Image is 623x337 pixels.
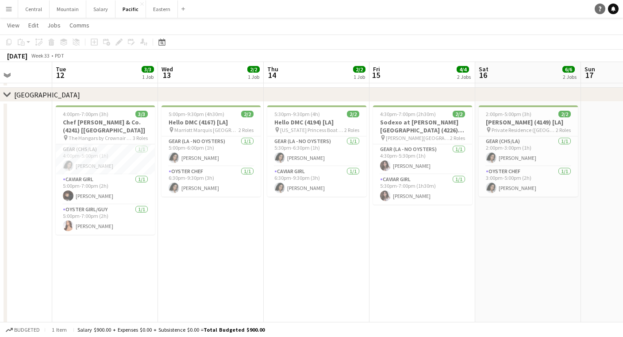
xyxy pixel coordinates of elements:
a: Edit [25,19,42,31]
a: Comms [66,19,93,31]
div: 2 Jobs [457,74,471,80]
span: 4/4 [457,66,469,73]
a: Jobs [44,19,64,31]
app-job-card: 2:00pm-5:00pm (3h)2/2[PERSON_NAME] (4149) [LA] Private Residence ([GEOGRAPHIC_DATA], [GEOGRAPHIC_... [479,105,578,197]
span: 2/2 [347,111,359,117]
span: Week 33 [29,52,51,59]
button: Central [18,0,50,18]
span: Jobs [47,21,61,29]
span: The Hangars by Crownair Aviation ([GEOGRAPHIC_DATA], [GEOGRAPHIC_DATA]) [69,135,133,141]
h3: Hello DMC (4167) [LA] [162,118,261,126]
span: 6/6 [562,66,575,73]
span: Wed [162,65,173,73]
app-card-role: Gear (LA - NO oysters)1/15:00pm-6:00pm (1h)[PERSON_NAME] [162,136,261,167]
span: 5:00pm-9:30pm (4h30m) [169,111,224,117]
app-job-card: 4:00pm-7:00pm (3h)3/3Chef [PERSON_NAME] & Co. (4241) [[GEOGRAPHIC_DATA]] The Hangars by Crownair ... [56,105,155,235]
app-card-role: Gear (LA - NO oysters)1/15:30pm-6:30pm (1h)[PERSON_NAME] [267,136,366,167]
span: 5:30pm-9:30pm (4h) [274,111,320,117]
span: 3/3 [142,66,154,73]
app-card-role: Gear (CHS/LA)1/12:00pm-3:00pm (1h)[PERSON_NAME] [479,136,578,167]
span: Budgeted [14,327,40,333]
span: 15 [372,70,380,80]
span: 2/2 [247,66,260,73]
span: Fri [373,65,380,73]
span: 4:30pm-7:00pm (2h30m) [380,111,436,117]
app-card-role: Gear (CHS/LA)1/14:00pm-5:00pm (1h)[PERSON_NAME] [56,144,155,174]
h3: [PERSON_NAME] (4149) [LA] [479,118,578,126]
span: 2 Roles [450,135,465,141]
span: 2 Roles [238,127,254,133]
span: 2/2 [353,66,365,73]
div: Salary $900.00 + Expenses $0.00 + Subsistence $0.00 = [77,326,265,333]
span: Sun [585,65,595,73]
div: PDT [55,52,64,59]
span: 3/3 [135,111,148,117]
span: Marriott Marquis [GEOGRAPHIC_DATA] - 4th Floor [GEOGRAPHIC_DATA] ([GEOGRAPHIC_DATA], [GEOGRAPHIC_... [174,127,238,133]
h3: Sodexo at [PERSON_NAME][GEOGRAPHIC_DATA] (4226) [LA] [373,118,472,134]
div: 1 Job [248,74,259,80]
span: Tue [56,65,66,73]
div: [GEOGRAPHIC_DATA] [14,90,80,99]
app-card-role: Caviar Girl1/15:30pm-7:00pm (1h30m)[PERSON_NAME] [373,174,472,205]
app-card-role: Oyster Chef1/16:30pm-9:30pm (3h)[PERSON_NAME] [162,167,261,197]
app-card-role: Caviar Girl1/16:30pm-9:30pm (3h)[PERSON_NAME] [267,167,366,197]
div: 1 Job [142,74,154,80]
span: [US_STATE] Princess Boat ([GEOGRAPHIC_DATA], [GEOGRAPHIC_DATA]) [280,127,344,133]
span: 2/2 [241,111,254,117]
span: 4:00pm-7:00pm (3h) [63,111,108,117]
span: Edit [28,21,38,29]
span: 2 Roles [344,127,359,133]
a: View [4,19,23,31]
button: Eastern [146,0,178,18]
span: 17 [583,70,595,80]
span: 13 [160,70,173,80]
app-job-card: 5:00pm-9:30pm (4h30m)2/2Hello DMC (4167) [LA] Marriott Marquis [GEOGRAPHIC_DATA] - 4th Floor [GEO... [162,105,261,197]
span: 2/2 [453,111,465,117]
span: Sat [479,65,488,73]
h3: Hello DMC (4194) [LA] [267,118,366,126]
app-card-role: Oyster Girl/Guy1/15:00pm-7:00pm (2h)[PERSON_NAME] [56,205,155,235]
span: Private Residence ([GEOGRAPHIC_DATA], [GEOGRAPHIC_DATA]) [492,127,556,133]
button: Pacific [115,0,146,18]
span: 2/2 [558,111,571,117]
app-card-role: Oyster Chef1/13:00pm-5:00pm (2h)[PERSON_NAME] [479,167,578,197]
app-card-role: Caviar Girl1/15:00pm-7:00pm (2h)[PERSON_NAME] [56,174,155,205]
span: 14 [266,70,278,80]
div: 2 Jobs [563,74,577,80]
span: 1 item [49,326,70,333]
button: Mountain [50,0,86,18]
app-card-role: Gear (LA - NO oysters)1/14:30pm-5:30pm (1h)[PERSON_NAME] [373,144,472,174]
span: 2:00pm-5:00pm (3h) [486,111,531,117]
div: 1 Job [354,74,365,80]
div: [DATE] [7,51,27,60]
span: [PERSON_NAME][GEOGRAPHIC_DATA] ([GEOGRAPHIC_DATA], [GEOGRAPHIC_DATA]) [386,135,450,141]
span: 12 [54,70,66,80]
span: Total Budgeted $900.00 [204,326,265,333]
h3: Chef [PERSON_NAME] & Co. (4241) [[GEOGRAPHIC_DATA]] [56,118,155,134]
span: 16 [477,70,488,80]
span: 3 Roles [133,135,148,141]
app-job-card: 4:30pm-7:00pm (2h30m)2/2Sodexo at [PERSON_NAME][GEOGRAPHIC_DATA] (4226) [LA] [PERSON_NAME][GEOGRA... [373,105,472,205]
app-job-card: 5:30pm-9:30pm (4h)2/2Hello DMC (4194) [LA] [US_STATE] Princess Boat ([GEOGRAPHIC_DATA], [GEOGRAPH... [267,105,366,197]
span: Thu [267,65,278,73]
span: View [7,21,19,29]
span: Comms [69,21,89,29]
span: 2 Roles [556,127,571,133]
button: Salary [86,0,115,18]
button: Budgeted [4,325,41,335]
